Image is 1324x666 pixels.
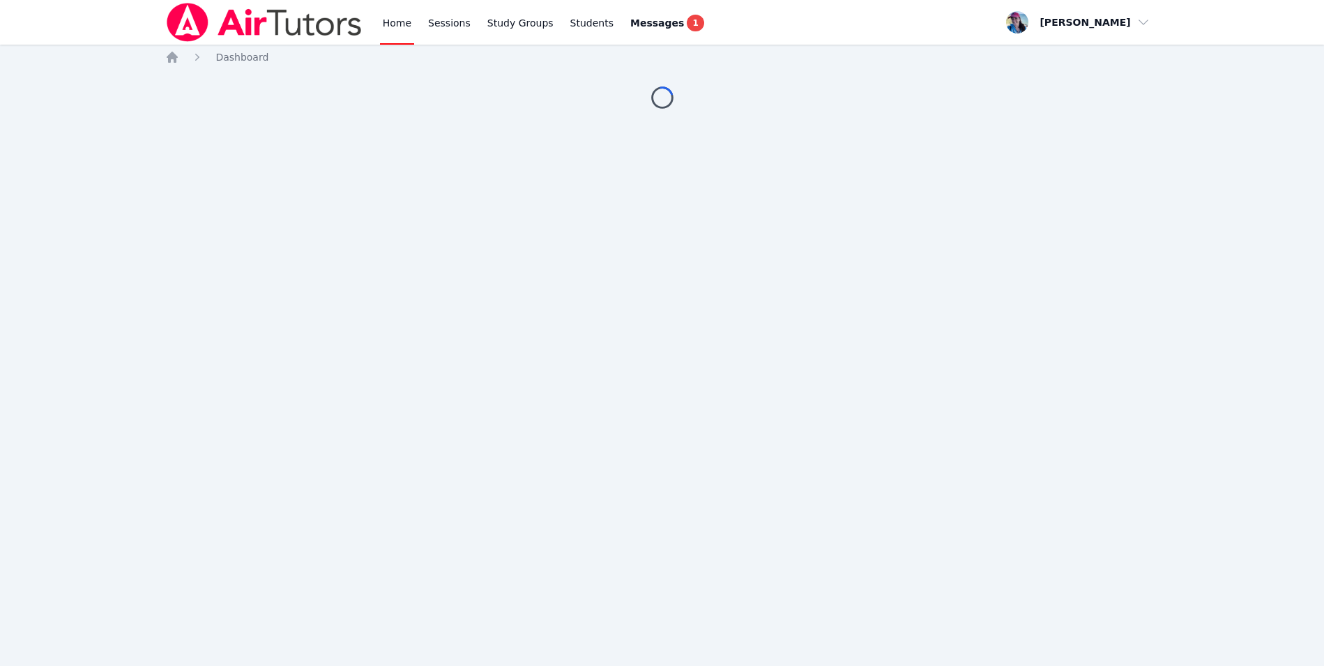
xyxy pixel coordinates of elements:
span: Dashboard [215,52,268,63]
span: 1 [687,15,703,31]
img: Air Tutors [165,3,363,42]
span: Messages [630,16,684,30]
nav: Breadcrumb [165,50,1158,64]
a: Dashboard [215,50,268,64]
